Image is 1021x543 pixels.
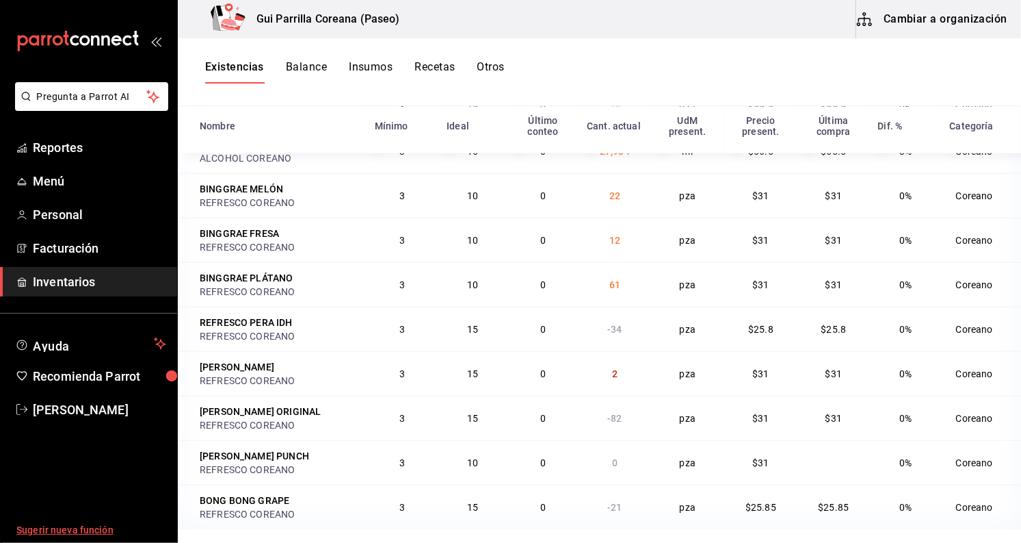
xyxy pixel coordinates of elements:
span: $31 [825,190,842,201]
div: REFRESCO COREANO [200,196,358,210]
td: pza [651,440,724,485]
span: $25.8 [821,324,846,335]
span: Facturación [33,239,166,257]
td: pza [651,351,724,396]
div: REFRESCO COREANO [200,374,358,388]
span: 0 [540,146,546,157]
span: -82 [607,413,622,424]
button: open_drawer_menu [150,36,161,47]
button: Otros [477,60,505,84]
div: Nombre [200,121,235,131]
div: Cant. actual [587,121,641,131]
div: BINGGRAE FRESA [200,227,279,240]
div: [PERSON_NAME] ORIGINAL [200,405,321,418]
div: [PERSON_NAME] PUNCH [200,449,309,463]
span: 2 [612,368,618,379]
span: 15 [467,413,478,424]
span: 3 [399,457,405,468]
span: 22 [609,190,620,201]
div: [PERSON_NAME] [200,360,274,374]
span: 0% [899,413,912,424]
span: 10 [467,235,478,246]
span: 15 [467,146,478,157]
button: Balance [286,60,327,84]
div: Dif. % [878,121,903,131]
div: ALCOHOL COREANO [200,151,358,165]
span: 0% [899,368,912,379]
td: pza [651,218,724,262]
div: REFRESCO COREANO [200,329,358,343]
span: $31 [752,235,769,246]
span: 3 [399,146,405,157]
span: -21 [607,502,622,513]
div: REFRESCO PERA IDH [200,316,293,329]
span: Reportes [33,138,166,157]
div: REFRESCO COREANO [200,418,358,432]
span: Inventarios [33,273,166,291]
div: BONG BONG GRAPE [200,494,289,507]
div: UdM present. [659,115,716,137]
td: pza [651,396,724,440]
td: pza [651,262,724,307]
h3: Gui Parrilla Coreana (Paseo) [246,11,400,27]
span: 3 [399,368,405,379]
span: 3 [399,502,405,513]
span: $31 [825,413,842,424]
span: $31 [752,279,769,290]
span: 0 [540,368,546,379]
div: Precio present. [732,115,789,137]
div: Ideal [447,121,469,131]
span: 15 [467,368,478,379]
div: Último conteo [516,115,570,137]
span: 0% [899,146,912,157]
a: Pregunta a Parrot AI [10,99,168,114]
span: 0 [540,413,546,424]
span: 0 [540,190,546,201]
span: Recomienda Parrot [33,367,166,386]
button: Insumos [349,60,393,84]
span: $31 [752,457,769,468]
span: 10 [467,190,478,201]
button: Existencias [205,60,264,84]
span: 61 [609,279,620,290]
span: -34 [607,324,622,335]
div: REFRESCO COREANO [200,285,358,299]
span: 0% [899,235,912,246]
div: REFRESCO COREANO [200,507,358,521]
td: pza [651,485,724,529]
div: BINGGRAE PLÁTANO [200,271,293,285]
span: 10 [467,279,478,290]
span: $31 [752,368,769,379]
span: $31 [825,235,842,246]
span: 3 [399,413,405,424]
span: 3 [399,324,405,335]
button: Recetas [414,60,455,84]
span: 0 [540,502,546,513]
span: 3 [399,279,405,290]
span: $31 [752,190,769,201]
span: $25.85 [745,502,776,513]
span: 0% [899,190,912,201]
span: Sugerir nueva función [16,523,166,538]
span: 0 [540,324,546,335]
td: pza [651,307,724,351]
span: $55.5 [748,146,773,157]
span: $31 [825,368,842,379]
div: Última compra [806,115,862,137]
div: BINGGRAE MELÓN [200,182,283,196]
span: 0 [540,279,546,290]
span: 0 [612,457,618,468]
div: Categoría [950,121,994,131]
span: $31 [825,279,842,290]
span: 0 [540,235,546,246]
span: Ayuda [33,336,148,352]
div: REFRESCO COREANO [200,240,358,254]
span: 15 [467,324,478,335]
span: 27,934 [600,146,630,157]
span: $55.5 [821,146,846,157]
span: 0 [540,457,546,468]
button: Pregunta a Parrot AI [15,82,168,111]
div: navigation tabs [205,60,505,84]
span: 3 [399,235,405,246]
span: 0% [899,502,912,513]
